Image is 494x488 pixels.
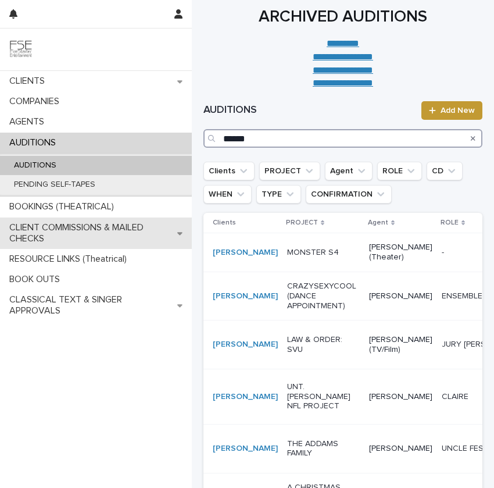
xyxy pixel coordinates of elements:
[203,129,482,148] input: Search
[287,439,360,459] p: THE ADDAMS FAMILY
[369,444,432,454] p: [PERSON_NAME]
[256,185,301,204] button: TYPE
[203,6,482,28] h1: ARCHIVED AUDITIONS
[259,162,320,180] button: PROJECT
[5,201,123,212] p: BOOKINGS (THEATRICAL)
[287,335,360,355] p: LAW & ORDER: SVU
[5,254,136,265] p: RESOURCE LINKS (Theatrical)
[368,216,388,229] p: Agent
[5,222,177,244] p: CLIENT COMMISSIONS & MAILED CHECKS
[5,161,66,170] p: AUDITIONS
[325,162,373,180] button: Agent
[5,76,54,87] p: CLIENTS
[369,392,432,402] p: [PERSON_NAME]
[369,291,432,301] p: [PERSON_NAME]
[287,282,360,311] p: CRAZYSEXYCOOL (DANCE APPOINTMENT)
[427,162,463,180] button: CD
[287,248,360,258] p: MONSTER S4
[213,392,278,402] a: [PERSON_NAME]
[213,291,278,301] a: [PERSON_NAME]
[213,216,236,229] p: Clients
[5,116,53,127] p: AGENTS
[9,38,33,61] img: 9JgRvJ3ETPGCJDhvPVA5
[213,248,278,258] a: [PERSON_NAME]
[369,243,432,262] p: [PERSON_NAME] (Theater)
[287,382,360,411] p: UNT. [PERSON_NAME] NFL PROJECT
[5,180,105,190] p: PENDING SELF-TAPES
[369,335,432,355] p: [PERSON_NAME] (TV/Film)
[441,216,459,229] p: ROLE
[442,390,471,402] p: CLAIRE
[5,96,69,107] p: COMPANIES
[306,185,392,204] button: CONFIRMATION
[5,294,177,316] p: CLASSICAL TEXT & SINGER APPROVALS
[203,162,255,180] button: Clients
[213,444,278,454] a: [PERSON_NAME]
[377,162,422,180] button: ROLE
[213,340,278,350] a: [PERSON_NAME]
[441,106,475,115] span: Add New
[203,185,252,204] button: WHEN
[442,245,446,258] p: -
[5,274,69,285] p: BOOK OUTS
[5,137,65,148] p: AUDITIONS
[286,216,318,229] p: PROJECT
[421,101,482,120] a: Add New
[203,104,414,117] h1: AUDITIONS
